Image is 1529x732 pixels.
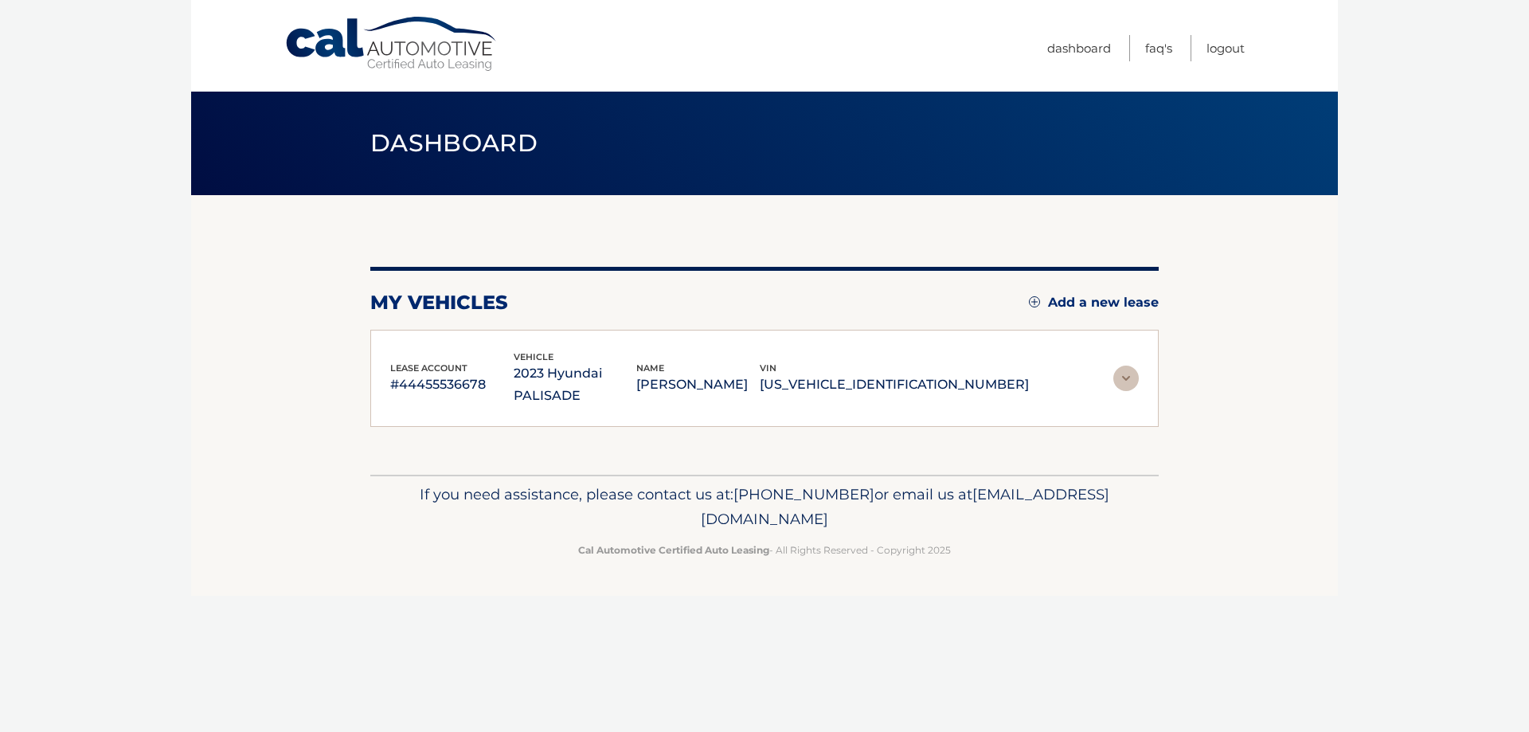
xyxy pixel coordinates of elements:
p: - All Rights Reserved - Copyright 2025 [381,542,1148,558]
p: [PERSON_NAME] [636,374,760,396]
strong: Cal Automotive Certified Auto Leasing [578,544,769,556]
p: 2023 Hyundai PALISADE [514,362,637,407]
p: If you need assistance, please contact us at: or email us at [381,482,1148,533]
span: [PHONE_NUMBER] [733,485,874,503]
span: Dashboard [370,128,538,158]
span: lease account [390,362,467,374]
a: Add a new lease [1029,295,1159,311]
span: vehicle [514,351,553,362]
span: name [636,362,664,374]
img: accordion-rest.svg [1113,366,1139,391]
p: #44455536678 [390,374,514,396]
h2: my vehicles [370,291,508,315]
span: vin [760,362,776,374]
p: [US_VEHICLE_IDENTIFICATION_NUMBER] [760,374,1029,396]
a: Cal Automotive [284,16,499,72]
a: Dashboard [1047,35,1111,61]
a: Logout [1206,35,1245,61]
img: add.svg [1029,296,1040,307]
a: FAQ's [1145,35,1172,61]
